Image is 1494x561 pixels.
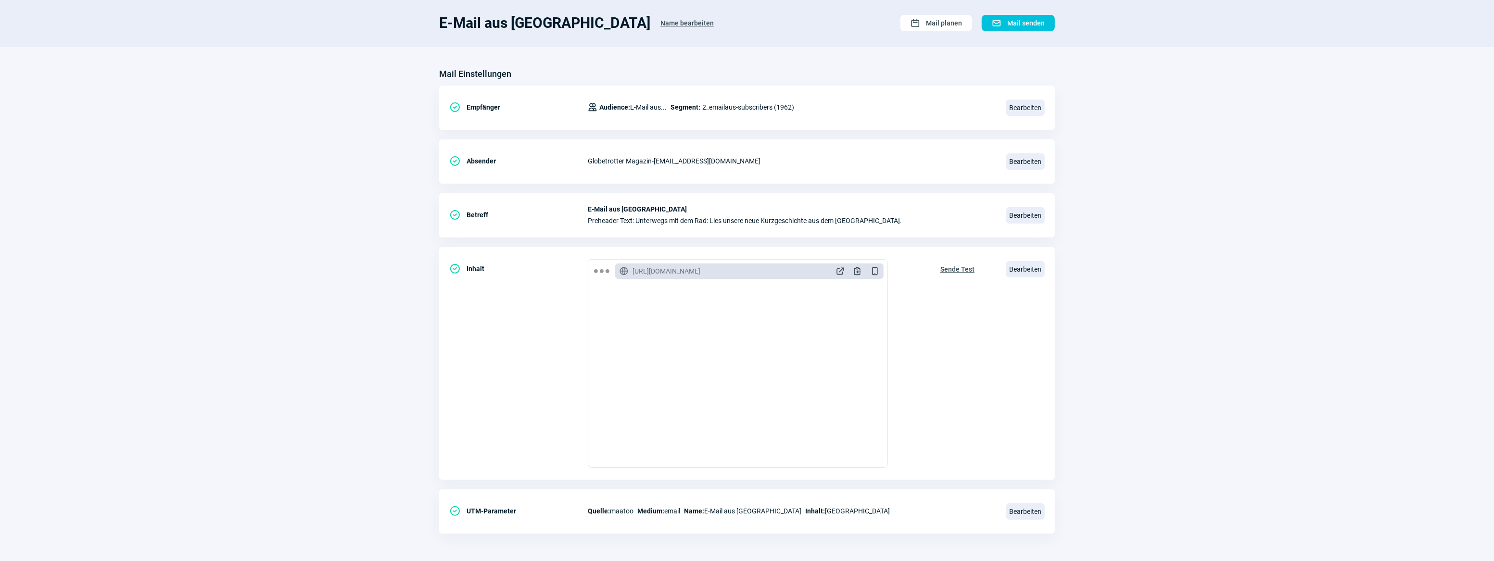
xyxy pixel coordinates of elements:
button: Mail planen [900,15,972,31]
div: Empfänger [449,98,588,117]
div: Betreff [449,205,588,224]
div: Globetrotter Magazin - [EMAIL_ADDRESS][DOMAIN_NAME] [588,151,995,171]
span: E-Mail aus [GEOGRAPHIC_DATA] [684,505,801,517]
span: Bearbeiten [1006,261,1045,277]
div: 2_emailaus-subscribers (1962) [588,98,794,117]
span: [URL][DOMAIN_NAME] [633,266,700,276]
span: Name bearbeiten [660,15,714,31]
span: Preheader Text: Unterwegs mit dem Rad: Lies unsere neue Kurzgeschichte aus dem [GEOGRAPHIC_DATA]. [588,217,995,224]
h1: E-Mail aus [GEOGRAPHIC_DATA] [439,14,650,32]
span: Sende Test [940,262,975,277]
span: Bearbeiten [1006,153,1045,170]
span: Audience: [599,103,630,111]
span: Bearbeiten [1006,207,1045,224]
span: Name: [684,507,704,515]
span: Mail planen [926,15,962,31]
button: Sende Test [930,259,985,277]
span: Mail senden [1007,15,1045,31]
div: UTM-Parameter [449,501,588,521]
span: email [637,505,680,517]
span: Medium: [637,507,664,515]
h3: Mail Einstellungen [439,66,511,82]
span: E-Mail aus... [599,101,667,113]
span: Bearbeiten [1006,100,1045,116]
button: Mail senden [982,15,1055,31]
span: Segment: [671,101,700,113]
span: Inhalt: [805,507,825,515]
span: Bearbeiten [1006,503,1045,520]
button: Name bearbeiten [650,14,724,32]
div: Inhalt [449,259,588,278]
span: E-Mail aus [GEOGRAPHIC_DATA] [588,205,995,213]
span: [GEOGRAPHIC_DATA] [805,505,890,517]
div: Absender [449,151,588,171]
span: maatoo [588,505,633,517]
span: Quelle: [588,507,610,515]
